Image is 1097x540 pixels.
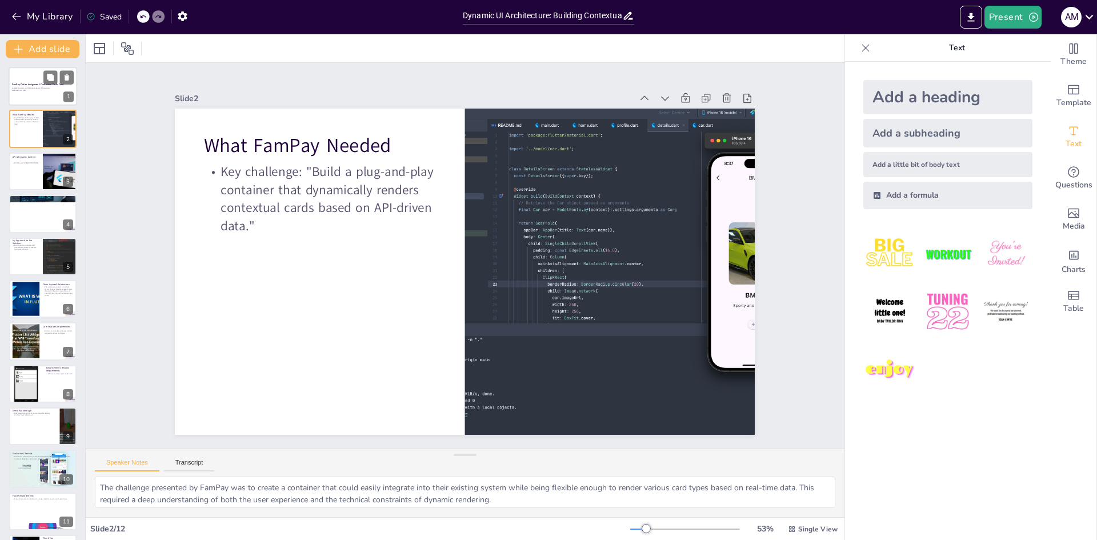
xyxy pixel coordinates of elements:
p: Thank You [43,537,73,540]
div: 7 [9,322,77,360]
div: 4 [9,195,77,233]
button: Add slide [6,40,79,58]
p: Key challenge: "Build a plug-and-play container that dynamically renders contextual cards based o... [484,279,722,375]
p: Demo Walkthrough [13,409,57,413]
strong: FamPay Flutter Assignment: Contextual Cards Feed [12,83,63,86]
p: Text [875,34,1039,62]
p: Dynamic card rendering through modular widgets for various card types. [43,330,73,334]
textarea: The challenge presented by FamPay was to create a container that could easily integrate into thei... [95,477,835,508]
div: 10 [9,450,77,487]
button: Export to PowerPoint [960,6,982,29]
p: Core Features Implemented [43,325,73,329]
div: 9 [9,407,77,445]
div: 1 [63,92,74,102]
div: 9 [63,431,73,442]
img: 6.jpeg [979,285,1032,338]
div: 8 [9,365,77,403]
div: 10 [59,474,73,485]
p: Evaluation Checklist [13,451,73,455]
p: API URL used: [URL][DOMAIN_NAME] [13,162,39,164]
p: My Approach to the Solution [13,239,39,245]
button: Duplicate Slide [43,70,57,84]
p: Key challenge: "Build a plug-and-play container that dynamically renders contextual cards based o... [13,116,39,125]
div: 3 [9,153,77,190]
p: Future Improvements [13,494,73,498]
p: Checklist to match FamPay's evaluation criteria includes features like pull-to-refresh, functiona... [13,455,73,459]
div: Add text boxes [1051,117,1096,158]
span: Questions [1055,179,1092,191]
div: Change the overall theme [1051,34,1096,75]
div: A M [1061,7,1082,27]
div: 7 [63,347,73,357]
div: 2 [9,110,77,147]
p: What FamPay Needed [481,355,715,406]
p: Shimmer animations for modern UX. [46,373,73,375]
p: Generated with [URL] [12,89,74,91]
p: Future improvements include unit & widget tests for providers and repositories. [13,498,73,501]
p: What FamPay Needed [13,113,39,116]
span: Template [1056,97,1091,109]
div: Add charts and graphs [1051,240,1096,281]
p: The architecture consists of multiple layers: UI Layer, State Management Layer (Riverpod), Reposi... [43,286,73,296]
div: 1 [9,67,77,106]
div: 8 [63,389,73,399]
button: Present [984,6,1042,29]
input: Insert title [463,7,622,24]
p: Scalable, Dynamic, and Production-Ready UI Component [12,87,74,90]
img: 3.jpeg [979,227,1032,281]
div: Add a subheading [863,119,1032,147]
p: Built a dynamic container that automatically adapts to different card types & layouts. [13,244,39,250]
div: Saved [86,11,122,22]
img: 1.jpeg [863,227,916,281]
span: Charts [1062,263,1086,276]
div: Add a little bit of body text [863,152,1032,177]
div: Layout [90,39,109,58]
div: Add a table [1051,281,1096,322]
div: 11 [59,517,73,527]
p: API & Dynamic Content [13,155,39,159]
div: Slide 2 / 12 [90,523,630,534]
span: Theme [1060,55,1087,68]
span: Single View [798,525,838,534]
div: Slide 2 [282,390,738,448]
img: 7.jpeg [863,343,916,397]
span: Position [121,42,134,55]
p: Key Requirements & Challenges [13,197,73,200]
img: 4.jpeg [863,285,916,338]
img: 2.jpeg [921,227,974,281]
div: Add a heading [863,80,1032,114]
div: 5 [63,262,73,272]
p: Add screenshots or GIFs of various states like loading shimmer, feed rendering, etc. [13,412,57,416]
div: 5 [9,238,77,275]
div: 53 % [751,523,779,534]
div: 11 [9,493,77,530]
div: Get real-time input from your audience [1051,158,1096,199]
div: Add images, graphics, shapes or video [1051,199,1096,240]
div: Add a formula [863,182,1032,209]
div: 2 [63,134,73,145]
p: Enhancements Beyond Requirements [46,366,73,373]
span: Text [1066,138,1082,150]
button: A M [1061,6,1082,29]
span: Media [1063,220,1085,233]
div: 6 [63,304,73,314]
div: Add ready made slides [1051,75,1096,117]
div: 6 [9,280,77,318]
button: Transcript [164,459,215,471]
button: Speaker Notes [95,459,159,471]
img: 5.jpeg [921,285,974,338]
button: Delete Slide [60,70,74,84]
p: Dynamic card rendering requires handling 5+ design types dynamically. [13,201,73,203]
div: 3 [63,177,73,187]
p: Clean Layered Architecture [43,283,73,286]
div: 4 [63,219,73,230]
button: My Library [9,7,78,26]
span: Table [1063,302,1084,315]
